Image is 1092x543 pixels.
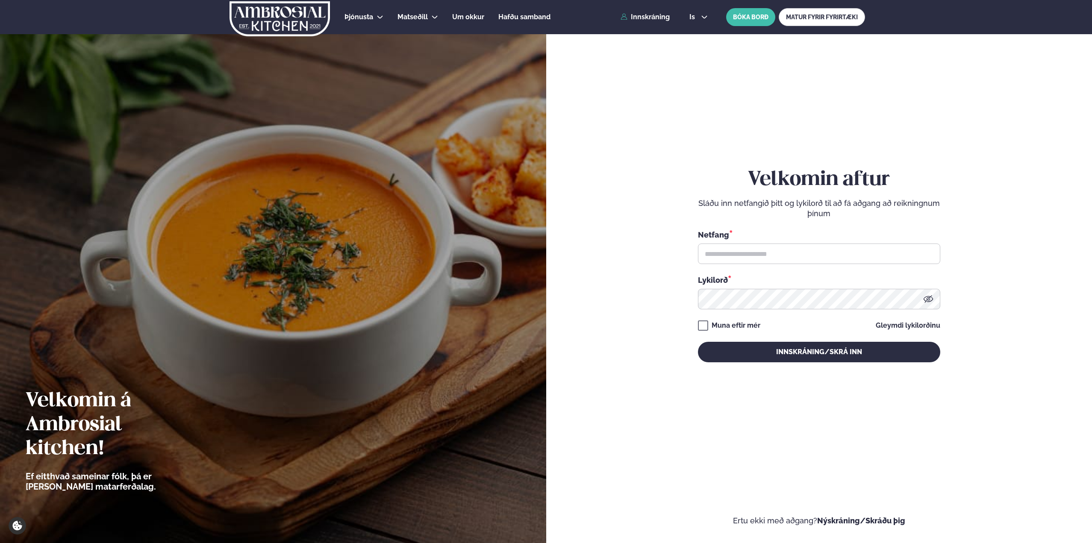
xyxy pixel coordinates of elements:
[698,274,940,285] div: Lykilorð
[621,13,670,21] a: Innskráning
[452,12,484,22] a: Um okkur
[698,229,940,240] div: Netfang
[344,13,373,21] span: Þjónusta
[498,12,550,22] a: Hafðu samband
[698,168,940,192] h2: Velkomin aftur
[683,14,715,21] button: is
[572,516,1067,526] p: Ertu ekki með aðgang?
[876,322,940,329] a: Gleymdi lykilorðinu
[397,12,428,22] a: Matseðill
[9,517,26,534] a: Cookie settings
[817,516,905,525] a: Nýskráning/Skráðu þig
[689,14,698,21] span: is
[344,12,373,22] a: Þjónusta
[397,13,428,21] span: Matseðill
[698,342,940,362] button: Innskráning/Skrá inn
[229,1,331,36] img: logo
[452,13,484,21] span: Um okkur
[498,13,550,21] span: Hafðu samband
[726,8,775,26] button: BÓKA BORÐ
[698,198,940,219] p: Sláðu inn netfangið þitt og lykilorð til að fá aðgang að reikningnum þínum
[26,389,203,461] h2: Velkomin á Ambrosial kitchen!
[779,8,865,26] a: MATUR FYRIR FYRIRTÆKI
[26,471,203,492] p: Ef eitthvað sameinar fólk, þá er [PERSON_NAME] matarferðalag.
